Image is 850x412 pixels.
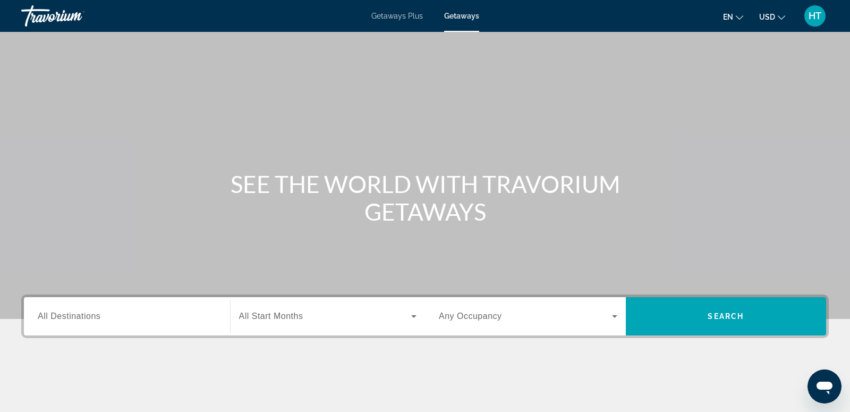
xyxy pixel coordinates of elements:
span: All Start Months [239,312,303,321]
span: USD [759,13,775,21]
span: Search [708,312,744,321]
a: Getaways Plus [371,12,423,20]
a: Travorium [21,2,127,30]
div: Search widget [24,297,826,335]
span: en [723,13,733,21]
input: Select destination [38,310,216,323]
button: Search [626,297,827,335]
span: All Destinations [38,312,100,321]
button: Change language [723,9,743,24]
h1: SEE THE WORLD WITH TRAVORIUM GETAWAYS [226,170,624,225]
button: User Menu [801,5,829,27]
span: HT [809,11,821,21]
a: Getaways [444,12,479,20]
iframe: Кнопка запуска окна обмена сообщениями [807,369,841,403]
button: Change currency [759,9,785,24]
span: Any Occupancy [439,312,502,321]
